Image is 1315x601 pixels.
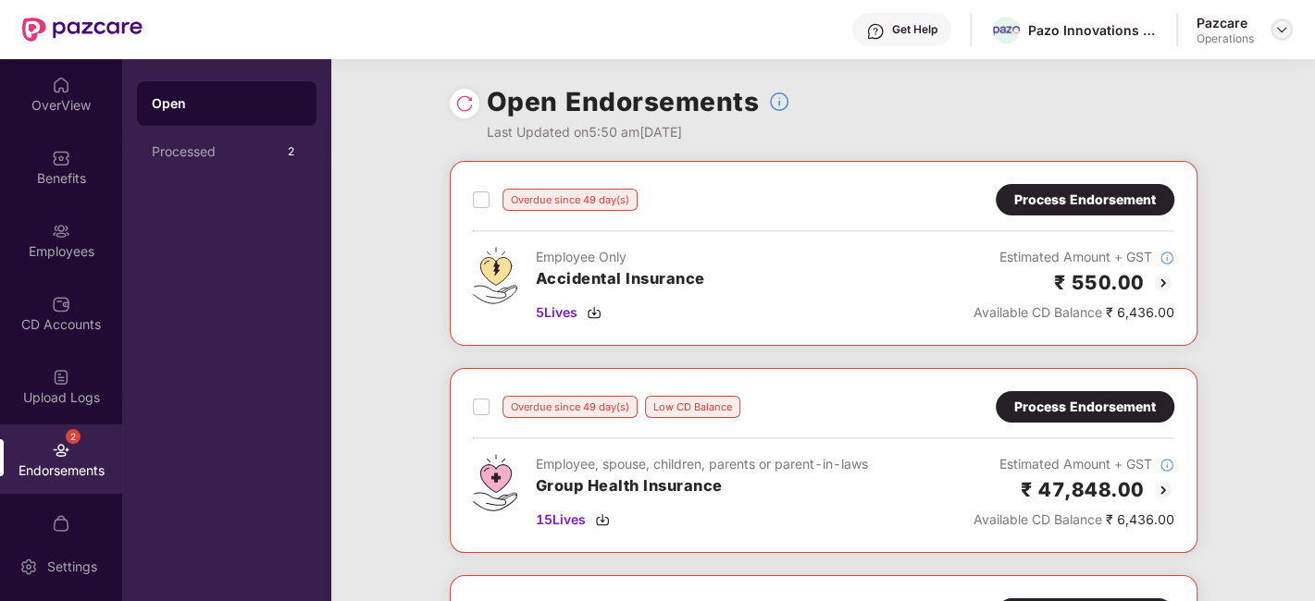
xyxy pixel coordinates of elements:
[152,94,302,113] div: Open
[1160,251,1174,265] img: svg+xml;base64,PHN2ZyBpZD0iSW5mb18tXzMyeDMyIiBkYXRhLW5hbWU9IkluZm8gLSAzMngzMiIgeG1sbnM9Imh0dHA6Ly...
[487,122,791,142] div: Last Updated on 5:50 am[DATE]
[1152,479,1174,501] img: svg+xml;base64,PHN2ZyBpZD0iQmFjay0yMHgyMCIgeG1sbnM9Imh0dHA6Ly93d3cudzMub3JnLzIwMDAvc3ZnIiB3aWR0aD...
[587,305,602,320] img: svg+xml;base64,PHN2ZyBpZD0iRG93bmxvYWQtMzJ4MzIiIHhtbG5zPSJodHRwOi8vd3d3LnczLm9yZy8yMDAwL3N2ZyIgd2...
[52,222,70,240] img: svg+xml;base64,PHN2ZyBpZD0iRW1wbG95ZWVzIiB4bWxucz0iaHR0cDovL3d3dy53My5vcmcvMjAwMC9zdmciIHdpZHRoPS...
[974,509,1174,530] div: ₹ 6,436.00
[473,454,517,511] img: svg+xml;base64,PHN2ZyB4bWxucz0iaHR0cDovL3d3dy53My5vcmcvMjAwMC9zdmciIHdpZHRoPSI0Ny43MTQiIGhlaWdodD...
[866,22,885,41] img: svg+xml;base64,PHN2ZyBpZD0iSGVscC0zMngzMiIgeG1sbnM9Imh0dHA6Ly93d3cudzMub3JnLzIwMDAvc3ZnIiB3aWR0aD...
[892,22,937,37] div: Get Help
[52,441,70,460] img: svg+xml;base64,PHN2ZyBpZD0iRW5kb3JzZW1lbnRzIiB4bWxucz0iaHR0cDovL3d3dy53My5vcmcvMjAwMC9zdmciIHdpZH...
[536,267,705,291] h3: Accidental Insurance
[473,247,517,304] img: svg+xml;base64,PHN2ZyB4bWxucz0iaHR0cDovL3d3dy53My5vcmcvMjAwMC9zdmciIHdpZHRoPSI0OS4zMjEiIGhlaWdodD...
[1274,22,1289,37] img: svg+xml;base64,PHN2ZyBpZD0iRHJvcGRvd24tMzJ4MzIiIHhtbG5zPSJodHRwOi8vd3d3LnczLm9yZy8yMDAwL3N2ZyIgd2...
[455,94,474,113] img: svg+xml;base64,PHN2ZyBpZD0iUmVsb2FkLTMyeDMyIiB4bWxucz0iaHR0cDovL3d3dy53My5vcmcvMjAwMC9zdmciIHdpZH...
[502,189,638,211] div: Overdue since 49 day(s)
[22,18,143,42] img: New Pazcare Logo
[1197,31,1254,46] div: Operations
[974,304,1102,320] span: Available CD Balance
[1014,190,1156,210] div: Process Endorsement
[536,474,868,498] h3: Group Health Insurance
[536,247,705,267] div: Employee Only
[645,396,740,418] div: Low CD Balance
[152,144,279,159] div: Processed
[52,76,70,94] img: svg+xml;base64,PHN2ZyBpZD0iSG9tZSIgeG1sbnM9Imh0dHA6Ly93d3cudzMub3JnLzIwMDAvc3ZnIiB3aWR0aD0iMjAiIG...
[487,81,760,122] h1: Open Endorsements
[1054,267,1145,298] h2: ₹ 550.00
[52,514,70,533] img: svg+xml;base64,PHN2ZyBpZD0iTXlfT3JkZXJzIiBkYXRhLW5hbWU9Ik15IE9yZGVycyIgeG1sbnM9Imh0dHA6Ly93d3cudz...
[974,247,1174,267] div: Estimated Amount + GST
[52,295,70,313] img: svg+xml;base64,PHN2ZyBpZD0iQ0RfQWNjb3VudHMiIGRhdGEtbmFtZT0iQ0QgQWNjb3VudHMiIHhtbG5zPSJodHRwOi8vd3...
[1152,272,1174,294] img: svg+xml;base64,PHN2ZyBpZD0iQmFjay0yMHgyMCIgeG1sbnM9Imh0dHA6Ly93d3cudzMub3JnLzIwMDAvc3ZnIiB3aWR0aD...
[993,26,1020,36] img: pasted%20image%200.png
[1014,397,1156,417] div: Process Endorsement
[52,149,70,167] img: svg+xml;base64,PHN2ZyBpZD0iQmVuZWZpdHMiIHhtbG5zPSJodHRwOi8vd3d3LnczLm9yZy8yMDAwL3N2ZyIgd2lkdGg9Ij...
[536,454,868,474] div: Employee, spouse, children, parents or parent-in-laws
[1197,14,1254,31] div: Pazcare
[974,302,1174,323] div: ₹ 6,436.00
[1021,474,1145,505] h2: ₹ 47,848.00
[52,368,70,386] img: svg+xml;base64,PHN2ZyBpZD0iVXBsb2FkX0xvZ3MiIGRhdGEtbmFtZT0iVXBsb2FkIExvZ3MiIHhtbG5zPSJodHRwOi8vd3...
[1160,458,1174,472] img: svg+xml;base64,PHN2ZyBpZD0iSW5mb18tXzMyeDMyIiBkYXRhLW5hbWU9IkluZm8gLSAzMngzMiIgeG1sbnM9Imh0dHA6Ly...
[66,429,81,444] div: 2
[768,91,790,113] img: svg+xml;base64,PHN2ZyBpZD0iSW5mb18tXzMyeDMyIiBkYXRhLW5hbWU9IkluZm8gLSAzMngzMiIgeG1sbnM9Imh0dHA6Ly...
[974,454,1174,474] div: Estimated Amount + GST
[595,512,610,527] img: svg+xml;base64,PHN2ZyBpZD0iRG93bmxvYWQtMzJ4MzIiIHhtbG5zPSJodHRwOi8vd3d3LnczLm9yZy8yMDAwL3N2ZyIgd2...
[536,509,586,530] span: 15 Lives
[279,141,302,163] div: 2
[974,511,1102,527] span: Available CD Balance
[19,558,38,576] img: svg+xml;base64,PHN2ZyBpZD0iU2V0dGluZy0yMHgyMCIgeG1sbnM9Imh0dHA6Ly93d3cudzMub3JnLzIwMDAvc3ZnIiB3aW...
[42,558,103,576] div: Settings
[502,396,638,418] div: Overdue since 49 day(s)
[1028,21,1158,39] div: Pazo Innovations Private Limited
[536,302,577,323] span: 5 Lives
